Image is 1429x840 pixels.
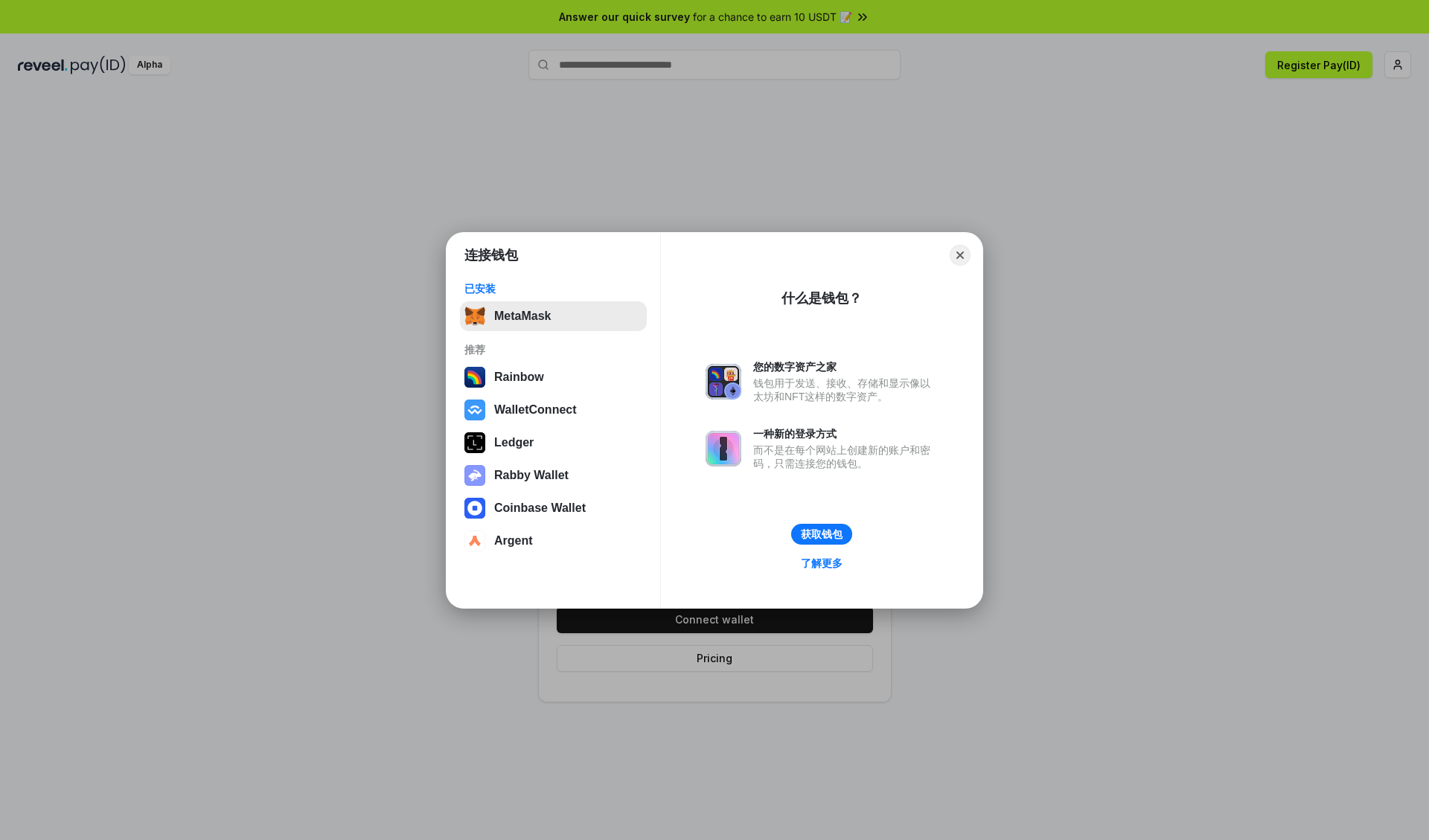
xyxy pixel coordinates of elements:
[464,465,485,486] img: svg+xml,%3Csvg%20xmlns%3D%22http%3A%2F%2Fwww.w3.org%2F2000%2Fsvg%22%20fill%3D%22none%22%20viewBox...
[494,469,569,482] div: Rabby Wallet
[464,498,485,519] img: svg+xml,%3Csvg%20width%3D%2228%22%20height%3D%2228%22%20viewBox%3D%220%200%2028%2028%22%20fill%3D...
[494,534,533,548] div: Argent
[464,530,485,551] img: svg+xml,%3Csvg%20width%3D%2228%22%20height%3D%2228%22%20viewBox%3D%220%200%2028%2028%22%20fill%3D...
[464,306,485,327] img: svg+xml,%3Csvg%20fill%3D%22none%22%20height%3D%2233%22%20viewBox%3D%220%200%2035%2033%22%20width%...
[801,557,843,570] div: 了解更多
[464,282,642,295] div: 已安装
[753,376,938,403] div: 钱包用于发送、接收、存储和显示像以太坊和NFT这样的数字资产。
[753,427,938,440] div: 一种新的登录方式
[494,436,534,449] div: Ledger
[460,428,647,458] button: Ledger
[494,501,586,515] div: Coinbase Wallet
[460,461,647,490] button: Rabby Wallet
[494,403,577,417] div: WalletConnect
[460,493,647,523] button: Coinbase Wallet
[464,367,485,388] img: svg+xml,%3Csvg%20width%3D%22120%22%20height%3D%22120%22%20viewBox%3D%220%200%20120%20120%22%20fil...
[464,246,518,264] h1: 连接钱包
[781,289,862,307] div: 什么是钱包？
[460,395,647,425] button: WalletConnect
[792,554,851,573] a: 了解更多
[950,245,971,266] button: Close
[464,400,485,420] img: svg+xml,%3Csvg%20width%3D%2228%22%20height%3D%2228%22%20viewBox%3D%220%200%2028%2028%22%20fill%3D...
[494,371,544,384] div: Rainbow
[460,526,647,556] button: Argent
[706,431,741,467] img: svg+xml,%3Csvg%20xmlns%3D%22http%3A%2F%2Fwww.w3.org%2F2000%2Fsvg%22%20fill%3D%22none%22%20viewBox...
[791,524,852,545] button: 获取钱包
[464,343,642,356] div: 推荐
[801,528,843,541] div: 获取钱包
[706,364,741,400] img: svg+xml,%3Csvg%20xmlns%3D%22http%3A%2F%2Fwww.w3.org%2F2000%2Fsvg%22%20fill%3D%22none%22%20viewBox...
[753,443,938,470] div: 而不是在每个网站上创建新的账户和密码，只需连接您的钱包。
[753,360,938,373] div: 您的数字资产之家
[460,362,647,392] button: Rainbow
[464,432,485,453] img: svg+xml,%3Csvg%20xmlns%3D%22http%3A%2F%2Fwww.w3.org%2F2000%2Fsvg%22%20width%3D%2228%22%20height%3...
[460,301,647,331] button: MetaMask
[494,310,551,323] div: MetaMask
